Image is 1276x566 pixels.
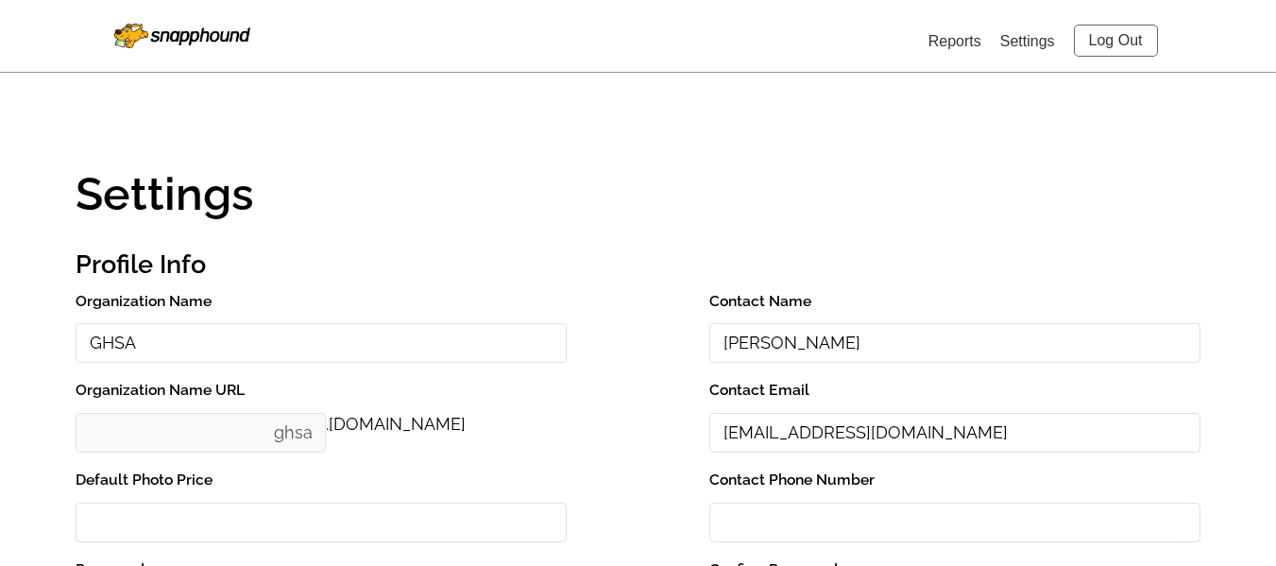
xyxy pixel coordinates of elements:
span: .[DOMAIN_NAME] [326,414,466,434]
label: Contact Email [709,377,1200,403]
h2: Profile Info [76,242,1200,288]
label: Contact Phone Number [709,467,1200,493]
h1: Settings [76,171,1200,216]
img: Snapphound Logo [114,24,250,48]
a: Reports [928,33,981,49]
label: Contact Name [709,288,1200,315]
label: Organization Name [76,288,567,315]
a: Log Out [1074,25,1158,57]
label: Default Photo Price [76,467,567,493]
label: Organization Name URL [76,377,326,403]
a: Settings [1000,33,1055,49]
